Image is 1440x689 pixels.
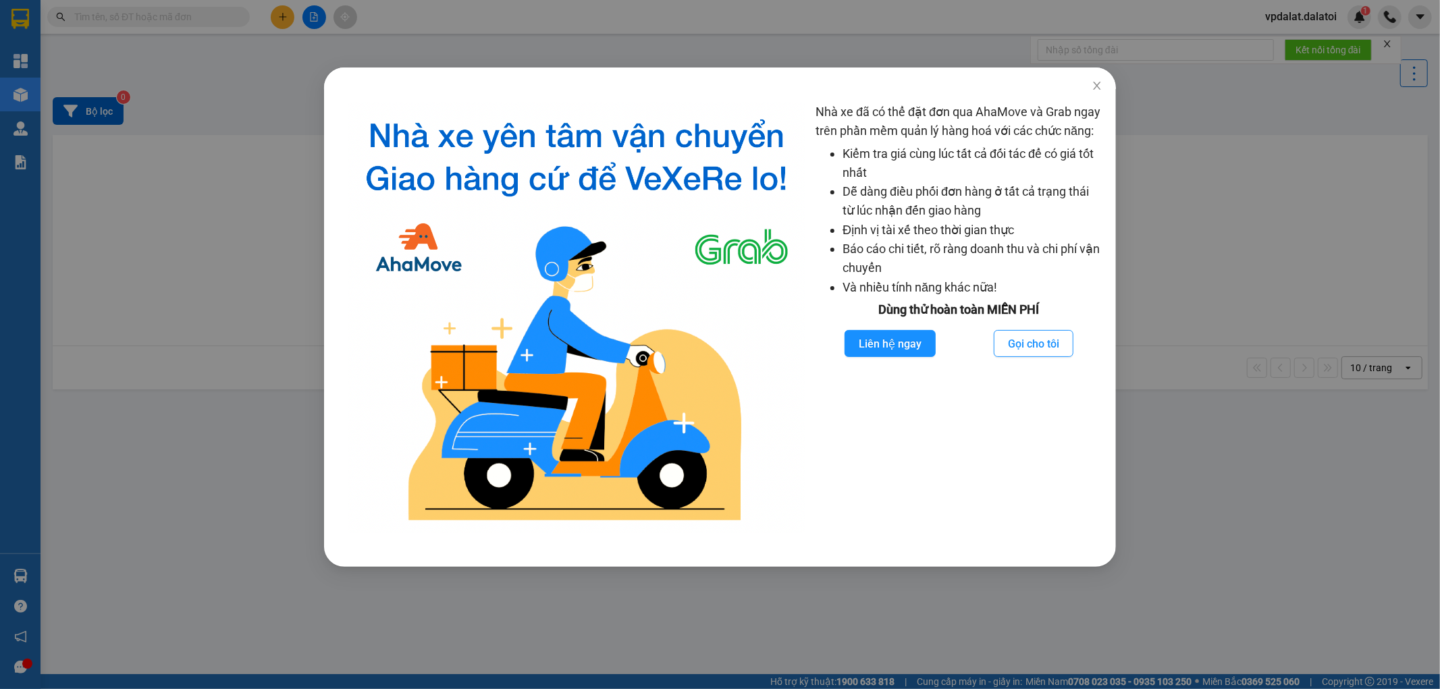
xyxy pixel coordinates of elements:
[1008,335,1059,352] span: Gọi cho tôi
[1092,80,1102,91] span: close
[816,300,1102,319] div: Dùng thử hoàn toàn MIỄN PHÍ
[843,221,1102,240] li: Định vị tài xế theo thời gian thực
[859,335,922,352] span: Liên hệ ngay
[843,240,1102,278] li: Báo cáo chi tiết, rõ ràng doanh thu và chi phí vận chuyển
[1078,67,1116,105] button: Close
[843,278,1102,297] li: Và nhiều tính năng khác nữa!
[843,144,1102,183] li: Kiểm tra giá cùng lúc tất cả đối tác để có giá tốt nhất
[994,330,1073,357] button: Gọi cho tôi
[348,103,805,533] img: logo
[816,103,1102,533] div: Nhà xe đã có thể đặt đơn qua AhaMove và Grab ngay trên phần mềm quản lý hàng hoá với các chức năng:
[845,330,936,357] button: Liên hệ ngay
[843,182,1102,221] li: Dễ dàng điều phối đơn hàng ở tất cả trạng thái từ lúc nhận đến giao hàng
